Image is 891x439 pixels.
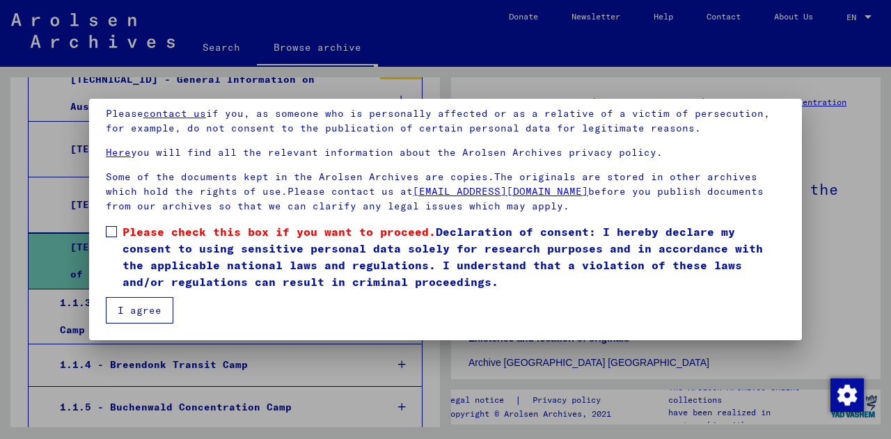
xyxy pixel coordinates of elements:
a: [EMAIL_ADDRESS][DOMAIN_NAME] [413,185,588,198]
a: contact us [143,107,206,120]
button: I agree [106,297,173,324]
p: you will find all the relevant information about the Arolsen Archives privacy policy. [106,145,785,160]
a: Here [106,146,131,159]
p: Some of the documents kept in the Arolsen Archives are copies.The originals are stored in other a... [106,170,785,214]
span: Please check this box if you want to proceed. [123,225,436,239]
p: Please if you, as someone who is personally affected or as a relative of a victim of persecution,... [106,106,785,136]
span: Declaration of consent: I hereby declare my consent to using sensitive personal data solely for r... [123,223,785,290]
img: Change consent [830,378,864,412]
